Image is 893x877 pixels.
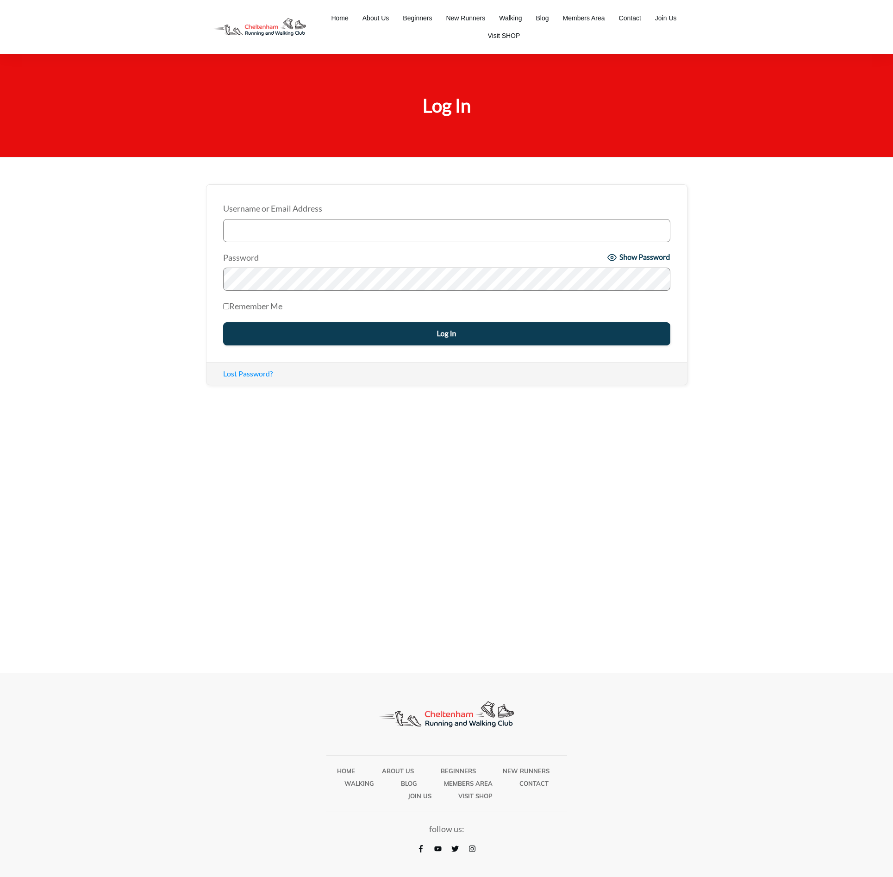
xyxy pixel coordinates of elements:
[655,12,677,25] a: Join Us
[441,765,476,777] a: Beginners
[519,777,549,789] a: Contact
[619,254,670,261] span: Show Password
[223,322,670,345] input: Log In
[444,777,493,789] a: Members Area
[382,765,414,777] a: About Us
[499,12,522,25] a: Walking
[458,790,493,802] a: Visit SHOP
[206,12,314,43] img: Decathlon
[401,777,417,789] a: Blog
[488,29,520,42] a: Visit SHOP
[368,692,525,737] img: Decathlon
[223,369,273,378] a: Lost Password?
[223,303,229,309] input: Remember Me
[344,777,374,789] a: Walking
[403,12,432,25] a: Beginners
[362,12,389,25] a: About Us
[503,765,550,777] a: New Runners
[423,94,471,117] span: Log In
[619,12,641,25] a: Contact
[223,201,670,216] label: Username or Email Address
[563,12,605,25] a: Members Area
[337,765,355,777] a: Home
[446,12,485,25] a: New Runners
[331,12,348,25] a: Home
[408,790,431,802] a: Join Us
[536,12,549,25] a: Blog
[607,253,670,262] button: Show Password
[206,822,687,837] p: follow us:
[223,299,282,314] label: Remember Me
[223,251,605,265] label: Password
